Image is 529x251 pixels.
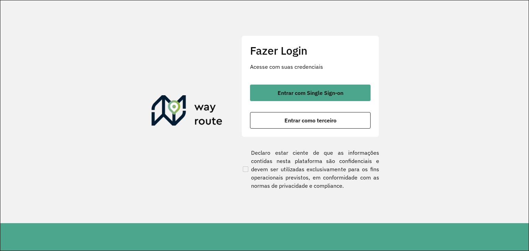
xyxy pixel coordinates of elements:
label: Declaro estar ciente de que as informações contidas nesta plataforma são confidenciais e devem se... [241,149,379,190]
p: Acesse com suas credenciais [250,63,371,71]
button: button [250,112,371,129]
h2: Fazer Login [250,44,371,57]
img: Roteirizador AmbevTech [152,95,222,128]
button: button [250,85,371,101]
span: Entrar com Single Sign-on [278,90,343,96]
span: Entrar como terceiro [284,118,336,123]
